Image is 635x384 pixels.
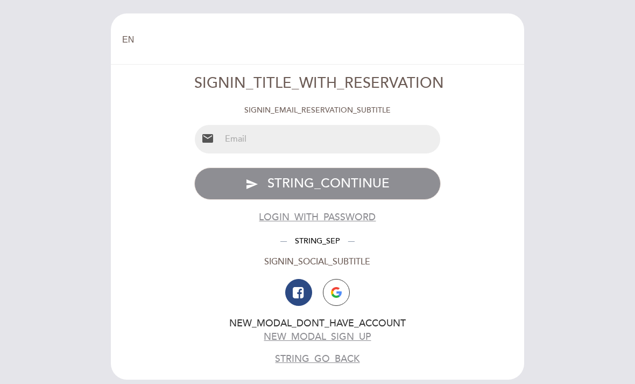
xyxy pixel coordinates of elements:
[267,176,390,191] span: STRING_CONTINUE
[194,167,441,200] button: send STRING_CONTINUE
[201,132,214,145] i: email
[264,330,371,344] button: NEW_MODAL_SIGN_UP
[221,125,441,153] input: Email
[287,236,348,246] span: STRING_SEP
[194,105,441,116] div: SIGNIN_EMAIL_RESERVATION_SUBTITLE
[331,287,342,298] img: icon-google.png
[259,211,376,224] button: LOGIN_WITH_PASSWORD
[194,73,441,94] div: SIGNIN_TITLE_WITH_RESERVATION
[194,256,441,268] div: SIGNIN_SOCIAL_SUBTITLE
[245,178,258,191] i: send
[275,352,359,366] button: STRING_GO_BACK
[229,318,406,329] span: NEW_MODAL_DONT_HAVE_ACCOUNT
